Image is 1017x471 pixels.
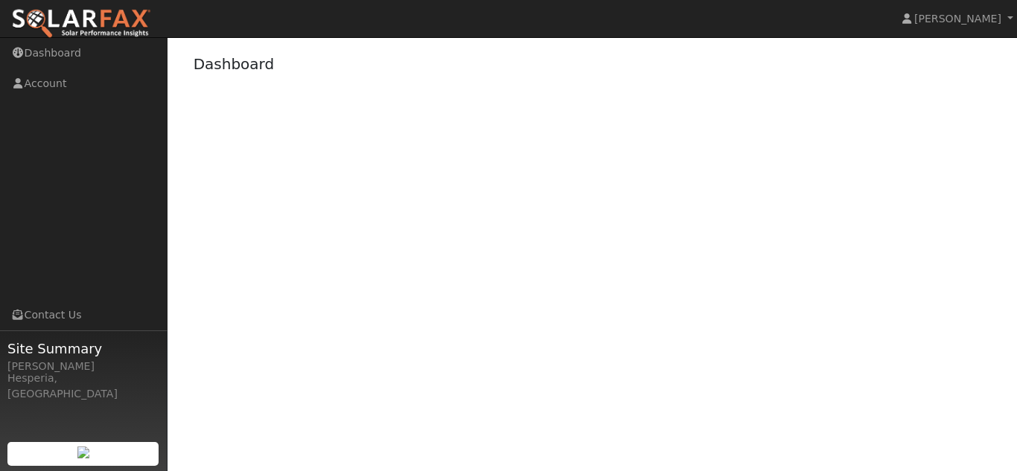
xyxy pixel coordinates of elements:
[7,371,159,402] div: Hesperia, [GEOGRAPHIC_DATA]
[77,446,89,458] img: retrieve
[914,13,1001,25] span: [PERSON_NAME]
[11,8,151,39] img: SolarFax
[7,339,159,359] span: Site Summary
[194,55,275,73] a: Dashboard
[7,359,159,374] div: [PERSON_NAME]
